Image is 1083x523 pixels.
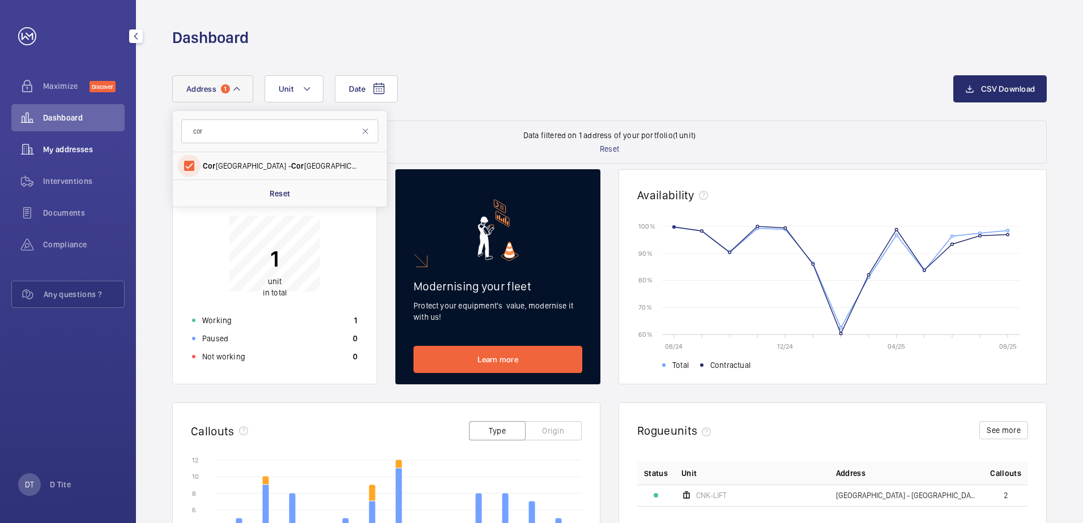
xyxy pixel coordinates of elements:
[353,351,357,362] p: 0
[279,84,293,93] span: Unit
[671,423,716,438] span: units
[525,421,582,440] button: Origin
[638,303,652,311] text: 70 %
[637,423,715,438] h2: Rogue
[172,27,249,48] h1: Dashboard
[221,84,230,93] span: 1
[477,199,519,261] img: marketing-card.svg
[990,468,1021,479] span: Callouts
[270,188,291,199] p: Reset
[469,421,526,440] button: Type
[836,491,977,499] span: [GEOGRAPHIC_DATA] - [GEOGRAPHIC_DATA],
[268,277,282,286] span: unit
[202,333,228,344] p: Paused
[979,421,1028,439] button: See more
[181,119,378,143] input: Search by address
[672,359,689,371] span: Total
[777,342,793,350] text: 12/24
[349,84,365,93] span: Date
[203,160,359,172] span: [GEOGRAPHIC_DATA] - [GEOGRAPHIC_DATA],, [GEOGRAPHIC_DATA] 4WD
[172,75,253,102] button: Address1
[981,84,1035,93] span: CSV Download
[50,479,71,490] p: D Tite
[43,80,89,92] span: Maximize
[638,330,653,338] text: 60 %
[263,276,287,298] p: in total
[43,144,125,155] span: My addresses
[203,161,216,170] span: Cor
[25,479,34,490] p: DT
[265,75,323,102] button: Unit
[523,130,696,141] p: Data filtered on 1 address of your portfolio (1 unit)
[1004,491,1008,499] span: 2
[638,222,655,230] text: 100 %
[696,491,727,499] span: CNK-LIFT
[43,112,125,123] span: Dashboard
[89,81,116,92] span: Discover
[202,315,232,326] p: Working
[192,506,196,514] text: 6
[43,239,125,250] span: Compliance
[353,333,357,344] p: 0
[644,468,668,479] p: Status
[710,359,751,371] span: Contractual
[999,342,1017,350] text: 08/25
[637,188,694,202] h2: Availability
[202,351,245,362] p: Not working
[291,161,304,170] span: Cor
[44,289,124,300] span: Any questions ?
[413,279,582,293] h2: Modernising your fleet
[263,245,287,273] p: 1
[681,468,697,479] span: Unit
[43,207,125,218] span: Documents
[191,424,234,438] h2: Callouts
[335,75,398,102] button: Date
[413,346,582,373] a: Learn more
[638,276,653,284] text: 80 %
[600,143,619,155] p: Reset
[638,249,653,257] text: 90 %
[953,75,1047,102] button: CSV Download
[354,315,357,326] p: 1
[665,342,683,350] text: 08/24
[413,300,582,323] p: Protect your equipment's value, modernise it with us!
[192,456,198,464] text: 12
[836,468,865,479] span: Address
[192,473,199,481] text: 10
[43,175,125,187] span: Interventions
[192,490,196,498] text: 8
[186,84,216,93] span: Address
[888,342,905,350] text: 04/25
